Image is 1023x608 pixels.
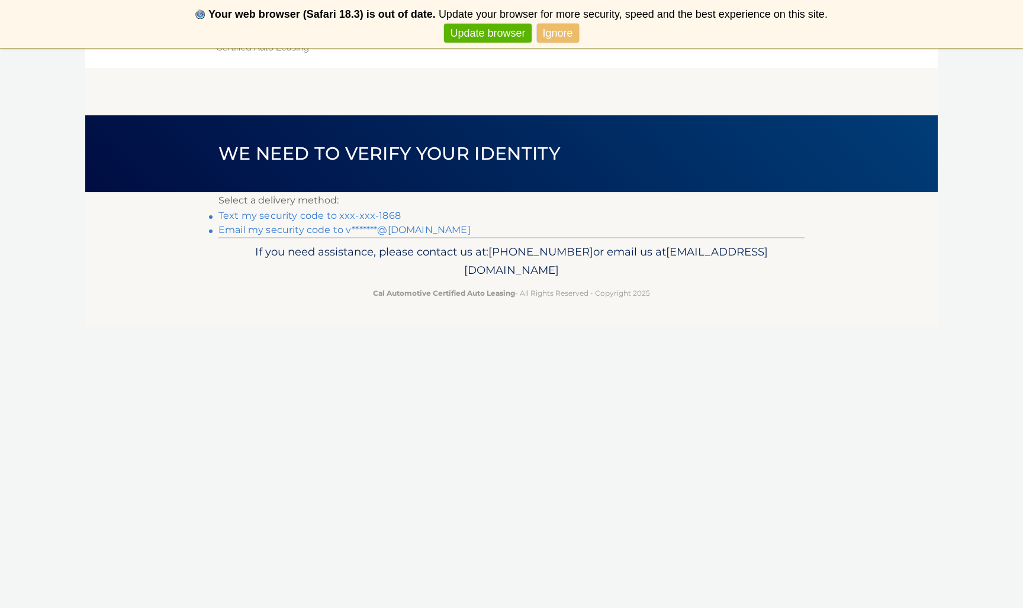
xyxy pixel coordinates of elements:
[537,24,579,43] a: Ignore
[444,24,531,43] a: Update browser
[439,8,828,20] span: Update your browser for more security, speed and the best experience on this site.
[208,8,436,20] b: Your web browser (Safari 18.3) is out of date.
[226,287,797,299] p: - All Rights Reserved - Copyright 2025
[218,192,805,209] p: Select a delivery method:
[373,289,515,297] strong: Cal Automotive Certified Auto Leasing
[218,143,560,164] span: We need to verify your identity
[488,245,593,258] span: [PHONE_NUMBER]
[218,224,471,235] a: Email my security code to v*******@[DOMAIN_NAME]
[218,210,401,221] a: Text my security code to xxx-xxx-1868
[226,242,797,280] p: If you need assistance, please contact us at: or email us at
